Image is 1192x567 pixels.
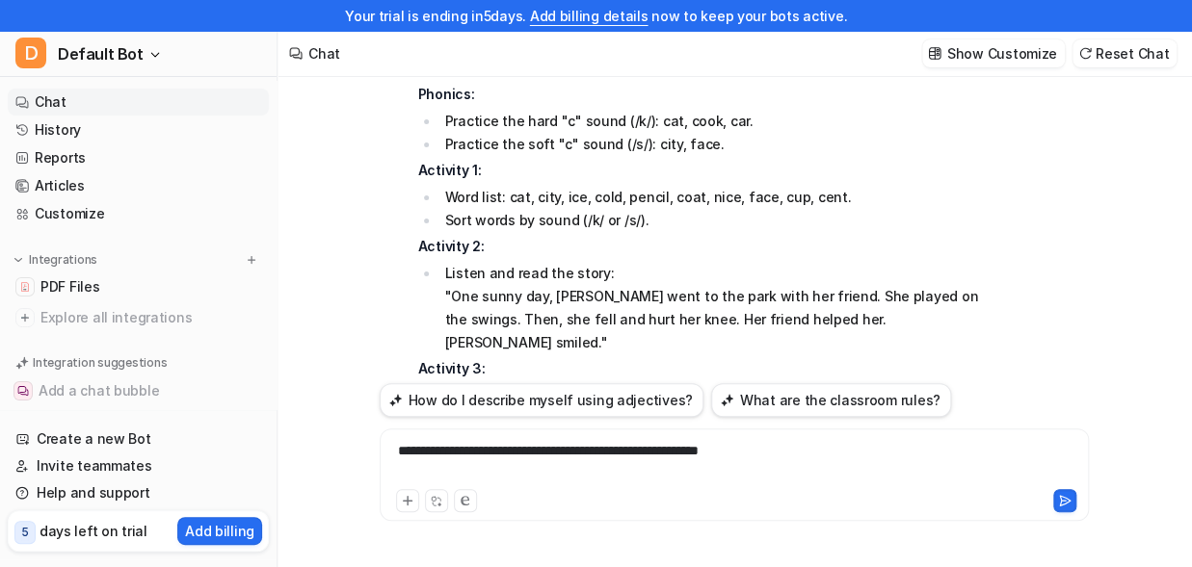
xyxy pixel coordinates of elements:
a: Chat [8,89,269,116]
button: How do I describe myself using adjectives? [380,383,703,417]
li: Practice the soft "c" sound (/s/): city, face. [439,133,982,156]
button: Add a public chat link [8,406,269,437]
a: Reports [8,144,269,171]
button: What are the classroom rules? [711,383,951,417]
span: Explore all integrations [40,302,261,333]
p: Show Customize [947,43,1057,64]
button: Show Customize [922,39,1065,67]
div: Chat [308,43,340,64]
img: reset [1078,46,1092,61]
img: expand menu [12,253,25,267]
a: PDF FilesPDF Files [8,273,269,300]
a: History [8,116,269,143]
span: Default Bot [58,40,144,67]
a: Articles [8,172,269,199]
a: Help and support [8,479,269,506]
span: PDF Files [40,277,99,296]
strong: Activity 2: [418,238,485,254]
button: Add a chat bubbleAdd a chat bubble [8,375,269,406]
p: Integrations [29,252,97,268]
a: Customize [8,200,269,227]
a: Add billing details [530,8,649,24]
p: 5 [21,524,29,541]
strong: Activity 3: [418,360,486,376]
img: Add a chat bubble [17,385,29,397]
a: Create a new Bot [8,425,269,452]
p: Add billing [185,521,254,541]
li: Word list: cat, city, ice, cold, pencil, coat, nice, face, cup, cent. [439,186,982,209]
img: explore all integrations [15,308,35,327]
p: Integration suggestions [33,354,167,372]
img: customize [928,46,941,61]
strong: Phonics: [418,86,475,102]
button: Add billing [177,517,262,545]
span: D [15,38,46,68]
button: Reset Chat [1073,39,1177,67]
p: days left on trial [40,521,147,541]
li: Sort words by sound (/k/ or /s/). [439,209,982,232]
img: PDF Files [19,281,31,293]
a: Explore all integrations [8,304,269,331]
strong: Activity 1: [418,162,482,178]
li: Listen and read the story: "One sunny day, [PERSON_NAME] went to the park with her friend. She pl... [439,262,982,354]
a: Invite teammates [8,452,269,479]
li: Practice the hard "c" sound (/k/): cat, cook, car. [439,110,982,133]
button: Integrations [8,250,103,270]
img: menu_add.svg [245,253,258,267]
